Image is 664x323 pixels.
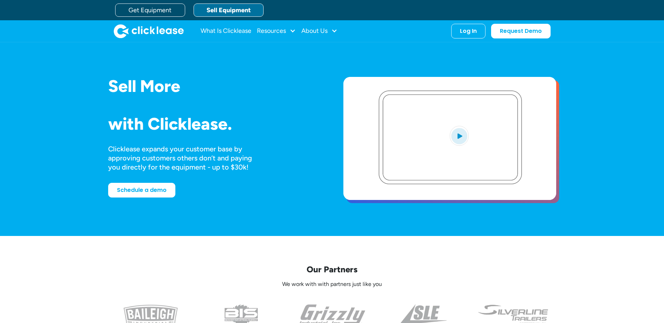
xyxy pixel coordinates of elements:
div: Clicklease expands your customer base by approving customers others don’t and paying you directly... [108,144,265,172]
img: Clicklease logo [114,24,184,38]
img: Blue play button logo on a light blue circular background [450,126,469,145]
a: Schedule a demo [108,183,175,198]
h1: with Clicklease. [108,115,321,133]
div: Log In [460,28,477,35]
a: open lightbox [343,77,556,200]
p: We work with with partners just like you [108,281,556,288]
h1: Sell More [108,77,321,95]
div: About Us [301,24,337,38]
a: home [114,24,184,38]
a: Request Demo [491,24,551,38]
a: What Is Clicklease [201,24,251,38]
p: Our Partners [108,264,556,275]
a: Get Equipment [115,3,185,17]
div: Resources [257,24,296,38]
a: Sell Equipment [194,3,264,17]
